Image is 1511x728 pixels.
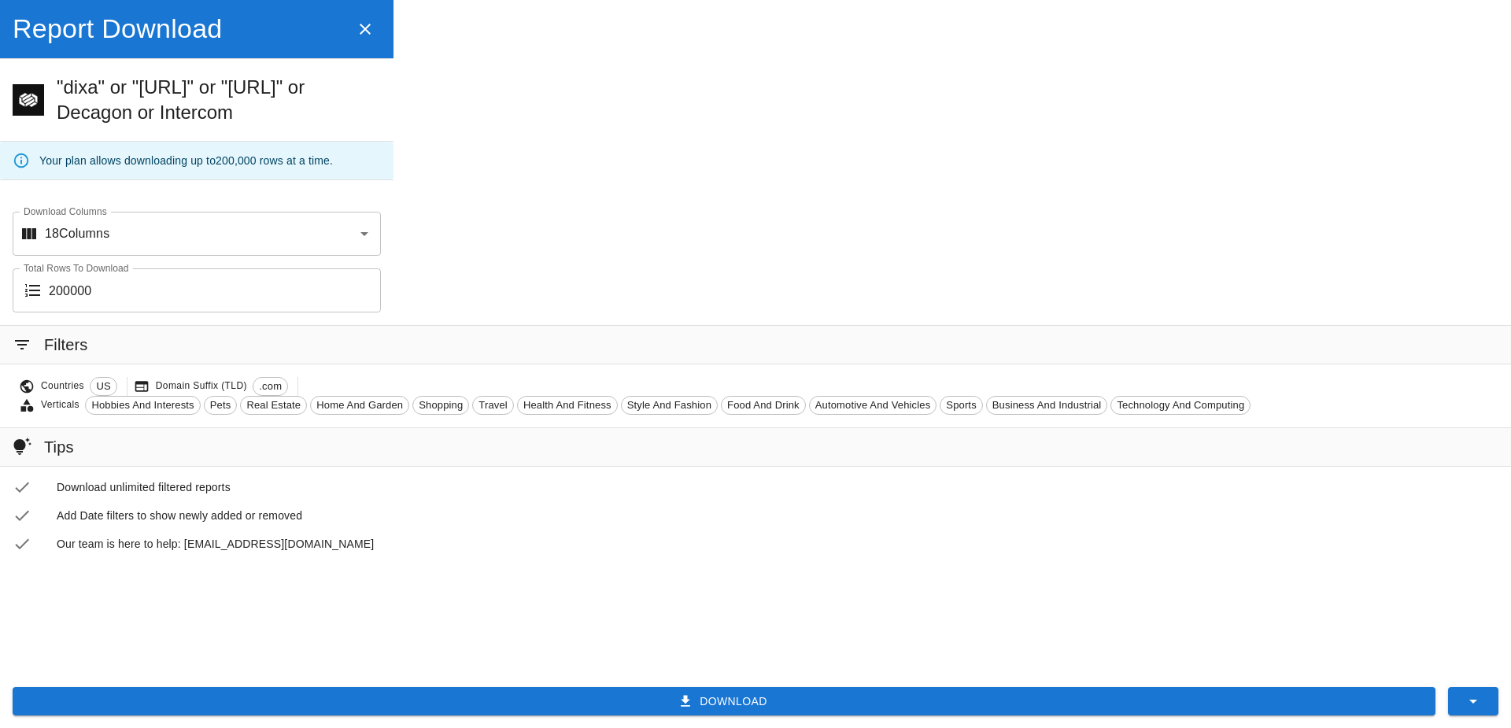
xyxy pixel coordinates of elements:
span: Home And Garden [311,397,408,413]
button: Download [13,687,1435,716]
span: Travel [473,397,513,413]
span: Pets [205,397,237,413]
div: Your plan allows downloading up to 200,000 rows at a time. [39,146,333,175]
span: Technology And Computing [1111,397,1250,413]
button: Open [353,223,375,245]
span: Automotive And Vehicles [810,397,937,413]
span: Food And Drink [722,397,805,413]
span: Domain Suffix (TLD) [156,379,253,394]
h5: "dixa" or "[URL]" or "[URL]" or Decagon or Intercom [57,75,381,125]
span: Download unlimited filtered reports [57,479,1498,495]
h6: Filters [44,332,88,357]
span: Real Estate [241,397,306,413]
span: Sports [940,397,981,413]
span: Shopping [413,397,468,413]
span: Business And Industrial [987,397,1107,413]
span: Our team is here to help: [EMAIL_ADDRESS][DOMAIN_NAME] [57,536,1498,552]
label: Total Rows To Download [24,261,129,275]
span: Verticals [41,397,85,413]
span: .com [253,379,287,394]
h6: Tips [44,434,74,460]
span: Style And Fashion [622,397,717,413]
iframe: Drift Widget Chat Controller [1432,616,1492,676]
span: Hobbies And Interests [86,397,199,413]
label: Download Columns [24,205,107,218]
p: 18 Columns [45,224,109,243]
span: Add Date filters to show newly added or removed [57,508,1498,523]
img: 26b8f0a9-46ed-4a22-8499-bdb69cbc77d5.jpg [13,84,44,116]
span: Health And Fitness [518,397,617,413]
span: Countries [41,379,90,394]
span: US [91,379,116,394]
h4: Report Download [13,13,349,46]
